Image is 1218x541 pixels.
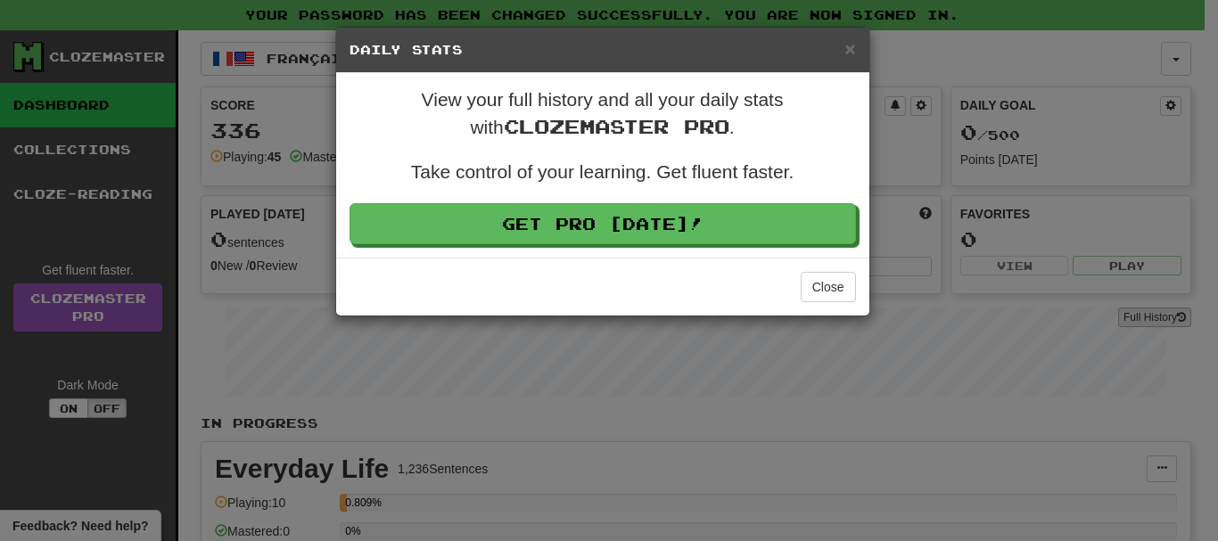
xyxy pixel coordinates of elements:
button: Close [844,39,855,58]
span: × [844,38,855,59]
button: Close [801,272,856,302]
a: Get Pro [DATE]! [350,203,856,244]
h5: Daily Stats [350,41,856,59]
p: View your full history and all your daily stats with . [350,86,856,141]
p: Take control of your learning. Get fluent faster. [350,159,856,185]
span: Clozemaster Pro [504,115,729,137]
